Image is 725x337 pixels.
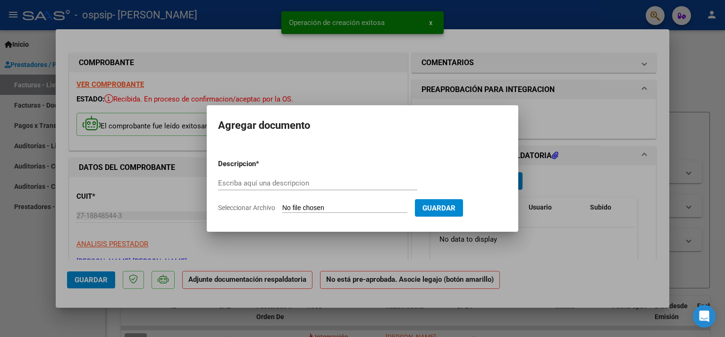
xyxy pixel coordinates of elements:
span: Guardar [422,204,455,212]
button: Guardar [415,199,463,217]
p: Descripcion [218,159,305,169]
span: Seleccionar Archivo [218,204,275,211]
h2: Agregar documento [218,117,507,135]
div: Open Intercom Messenger [693,305,716,328]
